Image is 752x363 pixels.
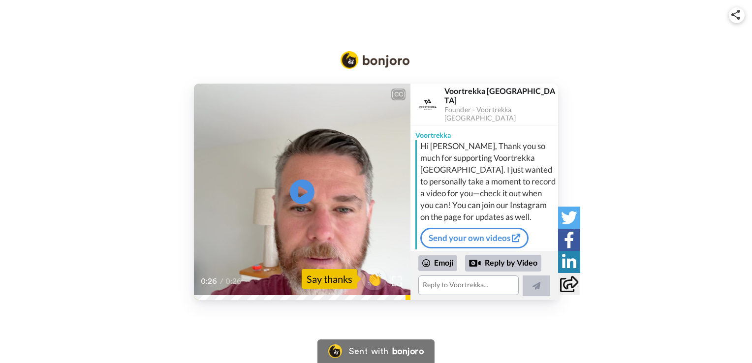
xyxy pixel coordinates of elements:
span: 0:26 [225,275,243,287]
div: Emoji [418,255,457,271]
div: Say thanks [302,269,357,289]
div: Voortrekka [GEOGRAPHIC_DATA] [444,86,558,105]
button: 👏 [362,268,387,290]
div: Reply by Video [469,257,481,269]
span: 👏 [362,271,387,287]
span: / [220,275,223,287]
a: Send your own videos [420,228,529,248]
img: Bonjoro Logo [341,51,409,69]
div: CC [392,90,405,99]
img: ic_share.svg [731,10,740,20]
span: 0:26 [201,275,218,287]
img: Profile Image [416,92,439,116]
div: Reply by Video [465,255,541,272]
div: Hi [PERSON_NAME], Thank you so much for supporting Voortrekka [GEOGRAPHIC_DATA]. I just wanted to... [420,140,556,223]
img: Full screen [392,276,402,286]
div: Founder - Voortrekka [GEOGRAPHIC_DATA] [444,106,558,122]
div: Voortrekka [410,125,558,140]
